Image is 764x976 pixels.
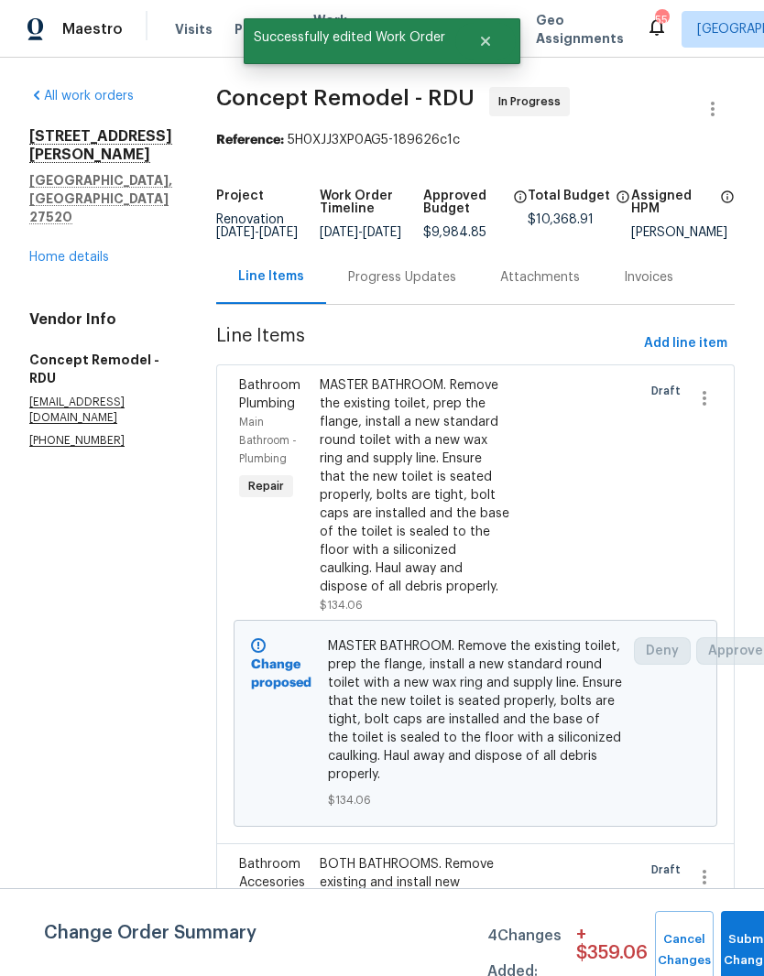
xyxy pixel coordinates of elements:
[455,23,516,60] button: Close
[320,190,423,215] h5: Work Order Timeline
[29,310,172,329] h4: Vendor Info
[536,11,624,48] span: Geo Assignments
[634,637,691,665] button: Deny
[239,417,297,464] span: Main Bathroom - Plumbing
[216,134,284,146] b: Reference:
[216,213,298,239] span: Renovation
[498,92,568,111] span: In Progress
[631,226,735,239] div: [PERSON_NAME]
[513,190,528,226] span: The total cost of line items that have been approved by both Opendoor and the Trade Partner. This...
[320,226,358,239] span: [DATE]
[216,190,264,202] h5: Project
[29,251,109,264] a: Home details
[313,11,360,48] span: Work Orders
[320,855,510,910] div: BOTH BATHROOMS. Remove existing and install new exhaust fan in bathroom.
[239,858,305,889] span: Bathroom Accesories
[259,226,298,239] span: [DATE]
[500,268,580,287] div: Attachments
[616,190,630,213] span: The total cost of line items that have been proposed by Opendoor. This sum includes line items th...
[216,226,255,239] span: [DATE]
[348,268,456,287] div: Progress Updates
[624,268,673,287] div: Invoices
[651,382,688,400] span: Draft
[238,267,304,286] div: Line Items
[328,637,624,784] span: MASTER BATHROOM. Remove the existing toilet, prep the flange, install a new standard round toilet...
[423,226,486,239] span: $9,984.85
[423,190,507,215] h5: Approved Budget
[29,351,172,387] h5: Concept Remodel - RDU
[363,226,401,239] span: [DATE]
[216,226,298,239] span: -
[175,20,213,38] span: Visits
[235,20,291,38] span: Projects
[328,791,624,809] span: $134.06
[241,477,291,495] span: Repair
[655,11,668,29] div: 55
[216,131,735,149] div: 5H0XJJ3XP0AG5-189626c1c
[651,861,688,879] span: Draft
[29,90,134,103] a: All work orders
[720,190,735,226] span: The hpm assigned to this work order.
[644,332,727,355] span: Add line item
[320,600,363,611] span: $134.06
[637,327,735,361] button: Add line item
[216,327,637,361] span: Line Items
[244,18,455,57] span: Successfully edited Work Order
[664,929,704,971] span: Cancel Changes
[631,190,715,215] h5: Assigned HPM
[528,213,594,226] span: $10,368.91
[320,226,401,239] span: -
[528,190,610,202] h5: Total Budget
[239,379,300,410] span: Bathroom Plumbing
[216,87,475,109] span: Concept Remodel - RDU
[320,376,510,596] div: MASTER BATHROOM. Remove the existing toilet, prep the flange, install a new standard round toilet...
[251,658,311,689] b: Change proposed
[62,20,123,38] span: Maestro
